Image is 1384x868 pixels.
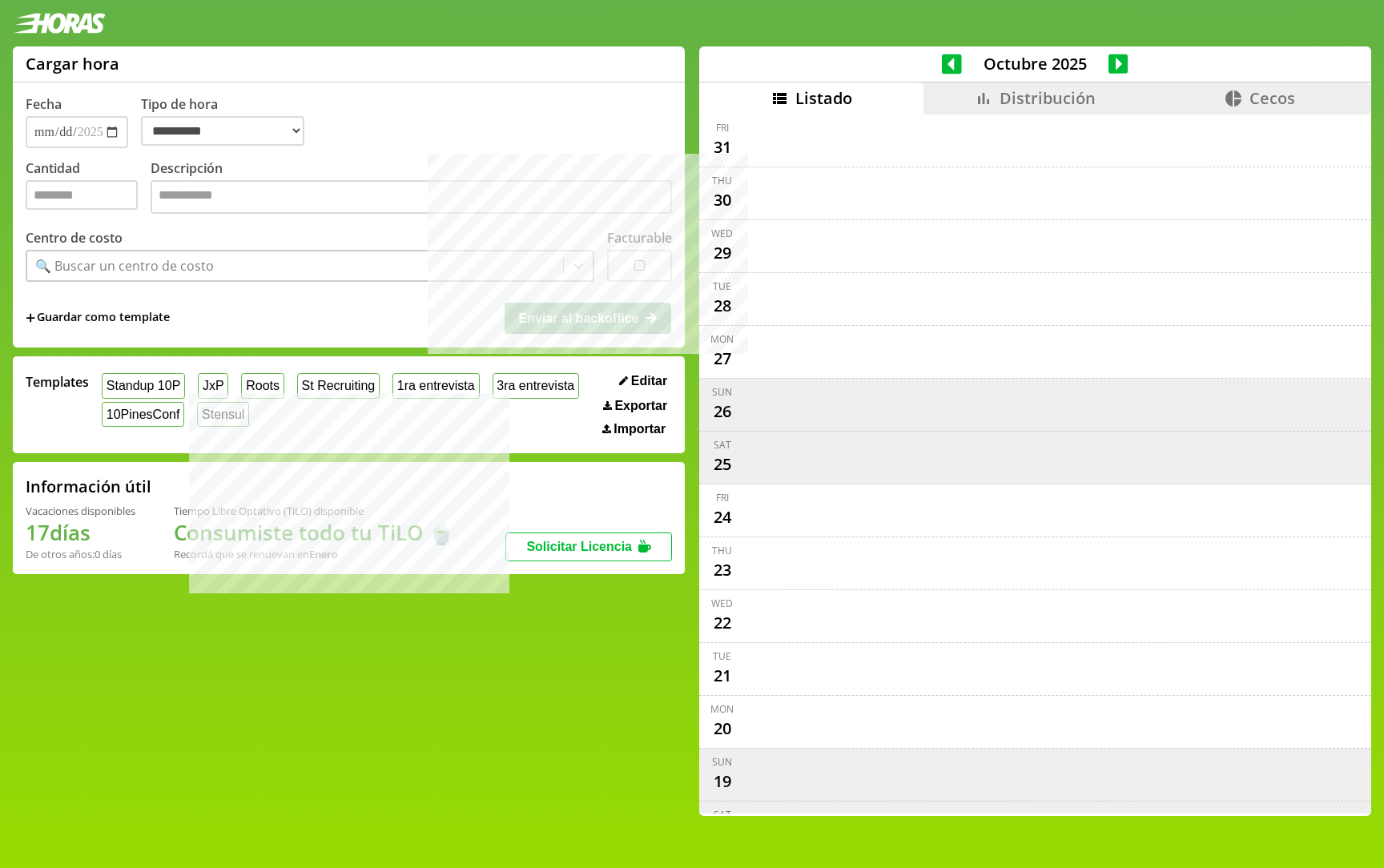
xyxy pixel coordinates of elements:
[710,293,735,319] div: 28
[710,187,735,213] div: 30
[710,702,734,716] div: Mon
[710,504,735,530] div: 24
[1000,87,1096,109] span: Distribución
[712,755,732,769] div: Sun
[26,159,151,218] label: Cantidad
[710,716,735,741] div: 20
[174,518,454,547] h1: Consumiste todo tu TiLO 🍵
[35,257,214,275] div: 🔍 Buscar un centro de costo
[26,547,135,561] div: De otros años: 0 días
[710,135,735,160] div: 31
[711,597,733,610] div: Wed
[710,769,735,794] div: 19
[526,540,632,553] span: Solicitar Licencia
[710,452,735,477] div: 25
[197,402,249,427] button: Stensul
[710,240,735,266] div: 29
[962,53,1108,74] span: Octubre 2025
[714,808,731,822] div: Sat
[1249,87,1295,109] span: Cecos
[614,422,666,436] span: Importar
[795,87,852,109] span: Listado
[710,332,734,346] div: Mon
[598,398,672,414] button: Exportar
[297,373,380,398] button: St Recruiting
[141,95,317,148] label: Tipo de hora
[309,547,338,561] b: Enero
[711,227,733,240] div: Wed
[710,663,735,689] div: 21
[26,518,135,547] h1: 17 días
[26,229,123,247] label: Centro de costo
[713,279,731,293] div: Tue
[141,116,304,146] select: Tipo de hora
[493,373,580,398] button: 3ra entrevista
[26,95,62,113] label: Fecha
[699,115,1371,814] div: scrollable content
[716,121,729,135] div: Fri
[26,476,151,497] h2: Información útil
[26,309,35,327] span: +
[712,174,732,187] div: Thu
[102,373,185,398] button: Standup 10P
[151,159,672,218] label: Descripción
[26,180,138,210] input: Cantidad
[174,504,454,518] div: Tiempo Libre Optativo (TiLO) disponible
[607,229,672,247] label: Facturable
[712,385,732,399] div: Sun
[631,374,667,388] span: Editar
[174,547,454,561] div: Recordá que se renuevan en
[712,544,732,557] div: Thu
[13,13,106,34] img: logotipo
[710,399,735,424] div: 26
[392,373,480,398] button: 1ra entrevista
[26,504,135,518] div: Vacaciones disponibles
[26,373,89,391] span: Templates
[714,438,731,452] div: Sat
[198,373,228,398] button: JxP
[713,649,731,663] div: Tue
[151,180,672,214] textarea: Descripción
[102,402,184,427] button: 10PinesConf
[505,532,672,561] button: Solicitar Licencia
[710,346,735,372] div: 27
[26,53,119,74] h1: Cargar hora
[710,610,735,636] div: 22
[716,491,729,504] div: Fri
[614,373,672,389] button: Editar
[614,399,667,413] span: Exportar
[26,309,170,327] span: +Guardar como template
[710,557,735,583] div: 23
[241,373,284,398] button: Roots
